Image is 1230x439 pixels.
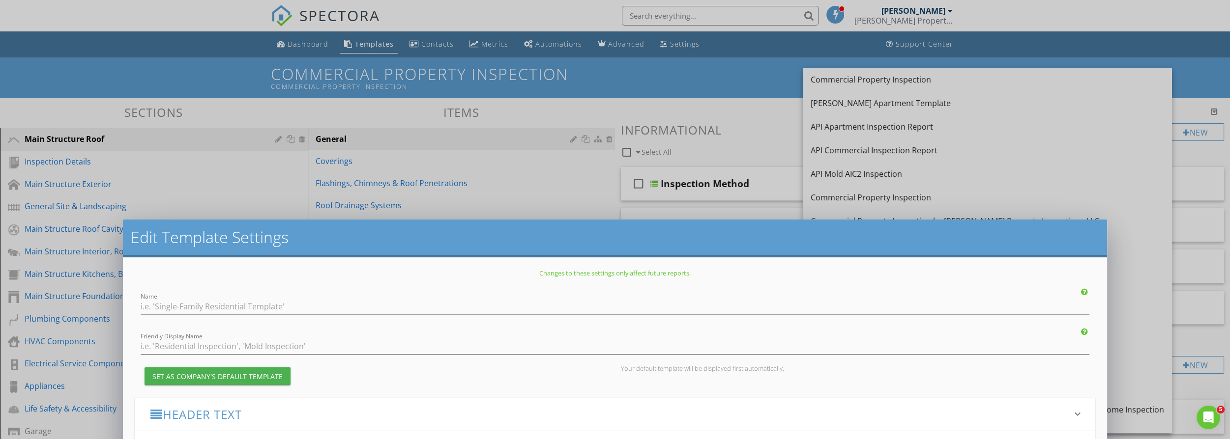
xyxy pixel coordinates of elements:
i: keyboard_arrow_down [1072,408,1084,420]
span: 5 [1217,406,1225,413]
h2: Edit Template Settings [131,227,1099,247]
button: Set as Company's Default Template [145,367,291,385]
input: Friendly Display Name [141,338,1089,355]
iframe: Intercom live chat [1197,406,1220,429]
input: Name [141,299,1089,315]
div: Your default template will be displayed first automatically. [621,364,1089,372]
p: Changes to these settings only affect future reports. [135,269,1095,277]
div: Set as Company's Default Template [152,371,283,382]
h3: Header Text [150,408,1068,421]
